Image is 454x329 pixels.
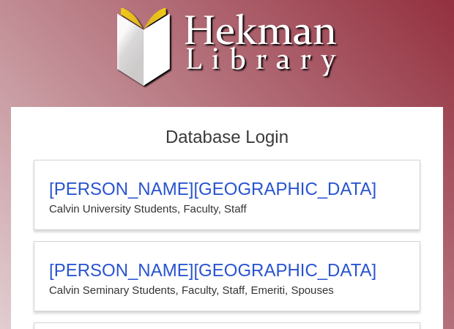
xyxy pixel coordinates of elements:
p: Calvin University Students, Faculty, Staff [49,199,405,218]
h2: Database Login [26,122,428,152]
h3: [PERSON_NAME][GEOGRAPHIC_DATA] [49,179,405,199]
a: [PERSON_NAME][GEOGRAPHIC_DATA]Calvin Seminary Students, Faculty, Staff, Emeriti, Spouses [34,241,420,311]
p: Calvin Seminary Students, Faculty, Staff, Emeriti, Spouses [49,281,405,300]
h3: [PERSON_NAME][GEOGRAPHIC_DATA] [49,260,405,281]
a: [PERSON_NAME][GEOGRAPHIC_DATA]Calvin University Students, Faculty, Staff [34,160,420,230]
